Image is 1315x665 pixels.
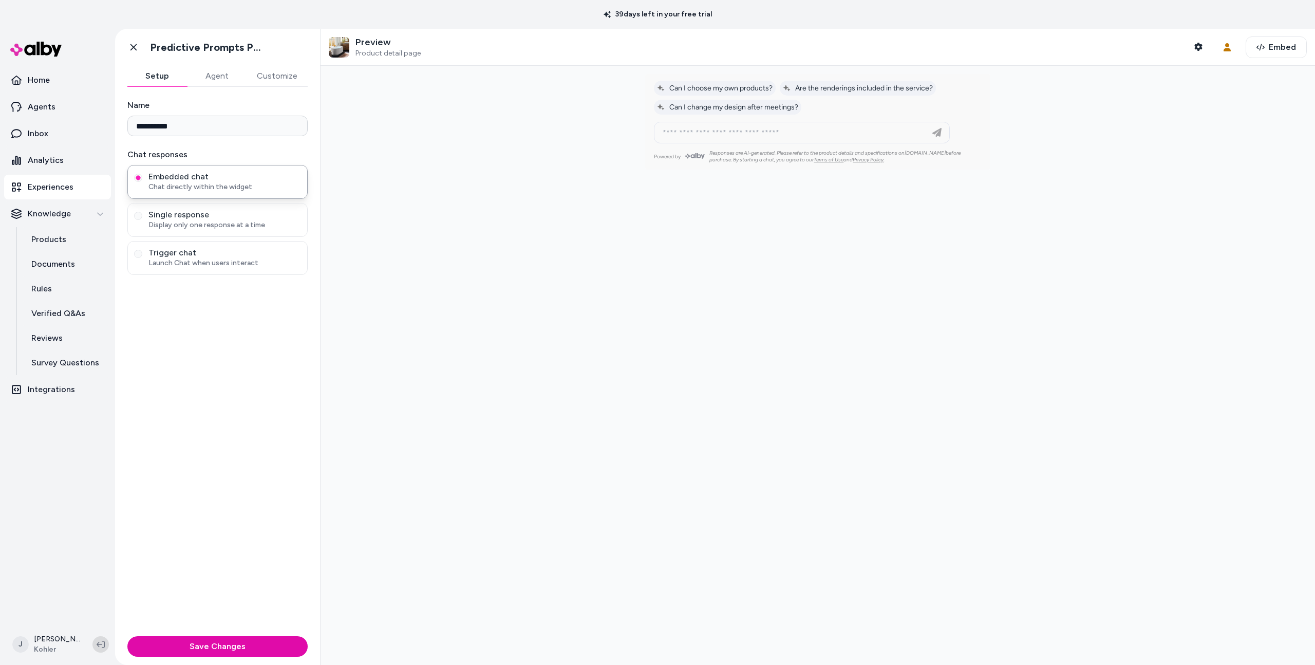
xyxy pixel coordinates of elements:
[28,74,50,86] p: Home
[150,41,266,54] h1: Predictive Prompts PDP
[148,258,301,268] span: Launch Chat when users interact
[34,634,80,644] p: [PERSON_NAME]
[127,149,308,161] label: Chat responses
[247,66,308,86] button: Customize
[1269,41,1296,53] span: Embed
[12,636,29,653] span: J
[6,628,88,661] button: J[PERSON_NAME]Kohler
[31,332,63,344] p: Reviews
[148,210,301,220] span: Single response
[21,276,111,301] a: Rules
[134,250,142,258] button: Trigger chatLaunch Chat when users interact
[134,212,142,220] button: Single responseDisplay only one response at a time
[31,258,75,270] p: Documents
[31,283,52,295] p: Rules
[10,42,62,57] img: alby Logo
[148,172,301,182] span: Embedded chat
[4,95,111,119] a: Agents
[28,154,64,167] p: Analytics
[31,357,99,369] p: Survey Questions
[134,174,142,182] button: Embedded chatChat directly within the widget
[1246,36,1307,58] button: Embed
[148,182,301,192] span: Chat directly within the widget
[4,148,111,173] a: Analytics
[4,121,111,146] a: Inbox
[21,227,111,252] a: Products
[28,383,75,396] p: Integrations
[127,636,308,657] button: Save Changes
[21,350,111,375] a: Survey Questions
[28,181,73,193] p: Experiences
[4,201,111,226] button: Knowledge
[355,49,421,58] span: Product detail page
[21,301,111,326] a: Verified Q&As
[597,9,718,20] p: 39 days left in your free trial
[31,233,66,246] p: Products
[34,644,80,655] span: Kohler
[28,127,48,140] p: Inbox
[4,377,111,402] a: Integrations
[28,208,71,220] p: Knowledge
[21,326,111,350] a: Reviews
[329,37,349,58] img: Custom Design
[28,101,55,113] p: Agents
[148,220,301,230] span: Display only one response at a time
[355,36,421,48] p: Preview
[187,66,247,86] button: Agent
[148,248,301,258] span: Trigger chat
[4,68,111,93] a: Home
[4,175,111,199] a: Experiences
[127,66,187,86] button: Setup
[21,252,111,276] a: Documents
[31,307,85,320] p: Verified Q&As
[127,99,308,112] label: Name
